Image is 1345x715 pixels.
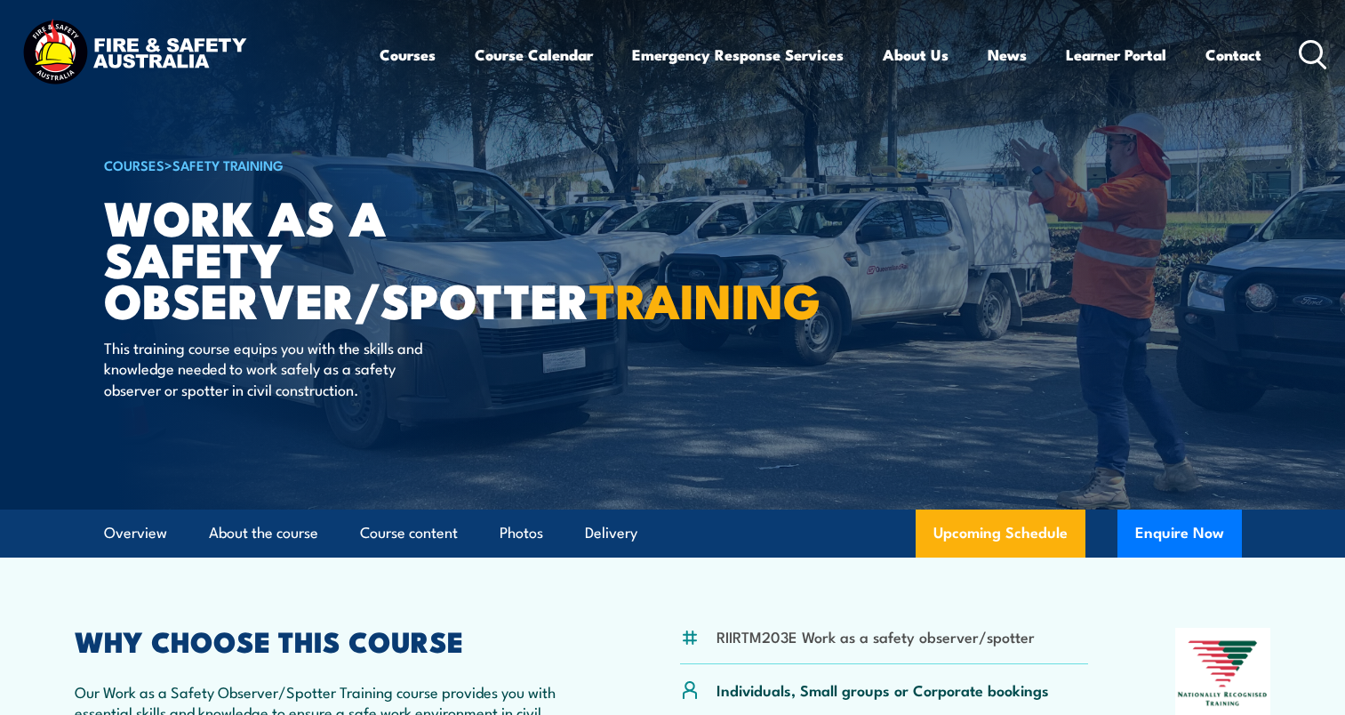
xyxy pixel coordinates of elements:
[380,31,436,78] a: Courses
[104,154,543,175] h6: >
[916,510,1085,558] a: Upcoming Schedule
[717,679,1049,700] p: Individuals, Small groups or Corporate bookings
[209,510,318,557] a: About the course
[1205,31,1261,78] a: Contact
[585,510,637,557] a: Delivery
[104,510,167,557] a: Overview
[500,510,543,557] a: Photos
[172,155,284,174] a: Safety Training
[104,155,164,174] a: COURSES
[883,31,949,78] a: About Us
[75,628,594,653] h2: WHY CHOOSE THIS COURSE
[104,196,543,320] h1: Work as a Safety Observer/Spotter
[360,510,458,557] a: Course content
[475,31,593,78] a: Course Calendar
[717,626,1035,647] li: RIIRTM203E Work as a safety observer/spotter
[632,31,844,78] a: Emergency Response Services
[1117,510,1242,558] button: Enquire Now
[988,31,1027,78] a: News
[1066,31,1166,78] a: Learner Portal
[589,261,821,335] strong: TRAINING
[104,337,428,399] p: This training course equips you with the skills and knowledge needed to work safely as a safety o...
